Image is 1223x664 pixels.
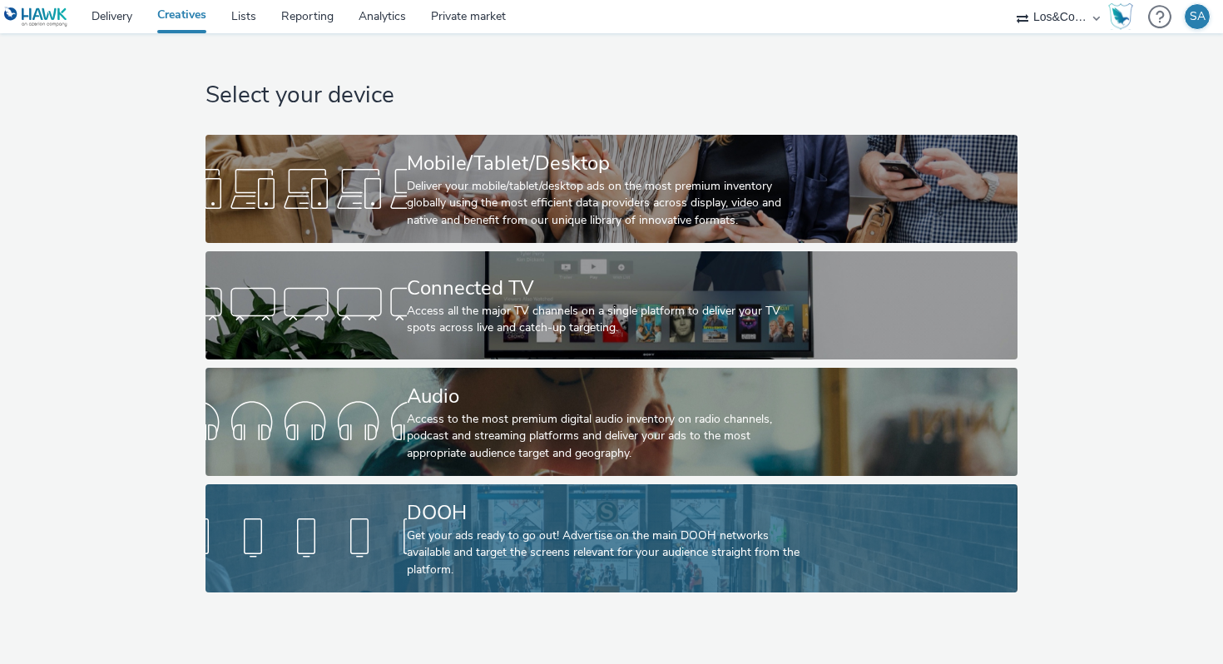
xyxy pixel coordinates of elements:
[1108,3,1133,30] img: Hawk Academy
[205,484,1017,592] a: DOOHGet your ads ready to go out! Advertise on the main DOOH networks available and target the sc...
[205,368,1017,476] a: AudioAccess to the most premium digital audio inventory on radio channels, podcast and streaming ...
[407,178,810,229] div: Deliver your mobile/tablet/desktop ads on the most premium inventory globally using the most effi...
[205,80,1017,111] h1: Select your device
[205,135,1017,243] a: Mobile/Tablet/DesktopDeliver your mobile/tablet/desktop ads on the most premium inventory globall...
[407,303,810,337] div: Access all the major TV channels on a single platform to deliver your TV spots across live and ca...
[407,498,810,528] div: DOOH
[407,274,810,303] div: Connected TV
[407,149,810,178] div: Mobile/Tablet/Desktop
[205,251,1017,359] a: Connected TVAccess all the major TV channels on a single platform to deliver your TV spots across...
[407,528,810,578] div: Get your ads ready to go out! Advertise on the main DOOH networks available and target the screen...
[407,411,810,462] div: Access to the most premium digital audio inventory on radio channels, podcast and streaming platf...
[1108,3,1140,30] a: Hawk Academy
[4,7,68,27] img: undefined Logo
[407,382,810,411] div: Audio
[1190,4,1206,29] div: SA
